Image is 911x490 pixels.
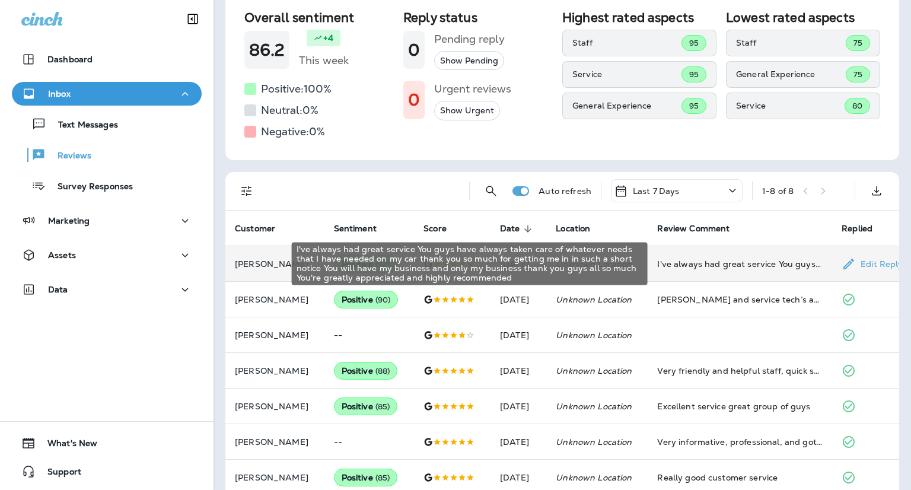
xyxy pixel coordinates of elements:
p: +4 [323,32,333,44]
div: Positive [334,291,399,308]
div: Robert and service tech’s are fantastic! They all will go beyond expectations! Fantastic service ... [657,294,823,306]
button: Assets [12,243,202,267]
h5: This week [299,51,349,70]
p: Staff [572,38,681,47]
span: 75 [853,38,862,48]
button: Export as CSV [865,179,888,203]
p: Service [736,101,845,110]
span: Location [556,224,606,234]
div: Positive [334,362,398,380]
p: [PERSON_NAME] [235,295,315,304]
p: [PERSON_NAME] [235,366,315,376]
p: Auto refresh [539,186,591,196]
p: [PERSON_NAME] [235,437,315,447]
em: Unknown Location [556,437,632,447]
h5: Negative: 0 % [261,122,325,141]
span: 95 [689,69,699,79]
h1: 0 [408,40,420,60]
span: Review Comment [657,224,745,234]
p: Marketing [48,216,90,225]
button: Text Messages [12,112,202,136]
button: Filters [235,179,259,203]
h5: Positive: 100 % [261,79,332,98]
button: Show Pending [434,51,504,71]
em: Unknown Location [556,294,632,305]
span: ( 88 ) [375,366,390,376]
p: Assets [48,250,76,260]
p: Text Messages [46,120,118,131]
span: ( 85 ) [375,473,390,483]
h5: Urgent reviews [434,79,511,98]
span: Date [500,224,536,234]
span: Score [423,224,447,234]
td: [DATE] [490,424,546,460]
span: What's New [36,438,97,453]
em: Unknown Location [556,330,632,341]
span: 95 [689,101,699,111]
button: Reviews [12,142,202,167]
div: Very informative, professional, and got the job done. [657,436,823,448]
button: Marketing [12,209,202,233]
h1: 86.2 [249,40,285,60]
td: -- [324,317,415,353]
p: Staff [736,38,846,47]
td: [DATE] [490,353,546,389]
div: Positive [334,397,398,415]
span: ( 90 ) [375,295,391,305]
span: Replied [842,224,888,234]
p: Inbox [48,89,71,98]
td: [DATE] [490,389,546,424]
span: ( 85 ) [375,402,390,412]
span: Date [500,224,520,234]
div: 1 - 8 of 8 [762,186,794,196]
span: Customer [235,224,275,234]
h2: Lowest rated aspects [726,10,880,25]
button: Inbox [12,82,202,106]
button: What's New [12,431,202,455]
p: General Experience [572,101,681,110]
span: 75 [853,69,862,79]
button: Data [12,278,202,301]
span: Review Comment [657,224,730,234]
td: -- [324,424,415,460]
em: Unknown Location [556,365,632,376]
button: Show Urgent [434,101,500,120]
p: [PERSON_NAME] [235,330,315,340]
div: I've always had great service You guys have always taken care of whatever needs that I have neede... [292,242,648,285]
em: Unknown Location [556,401,632,412]
button: Support [12,460,202,483]
button: Dashboard [12,47,202,71]
span: Score [423,224,462,234]
p: [PERSON_NAME] [235,259,315,269]
span: 95 [689,38,699,48]
div: Positive [334,469,398,486]
p: Reviews [46,151,91,162]
p: [PERSON_NAME] [235,402,315,411]
em: Unknown Location [556,472,632,483]
p: [PERSON_NAME] [235,473,315,482]
button: Search Reviews [479,179,503,203]
p: Edit Reply [856,259,903,269]
p: Last 7 Days [633,186,680,196]
div: Very friendly and helpful staff, quick service. Definitely will go back when needed. [657,365,823,377]
span: Location [556,224,590,234]
h2: Reply status [403,10,553,25]
span: Replied [842,224,872,234]
h5: Neutral: 0 % [261,101,318,120]
p: Data [48,285,68,294]
div: I've always had great service You guys have always taken care of whatever needs that I have neede... [657,258,823,270]
span: Customer [235,224,291,234]
span: 80 [852,101,862,111]
td: [DATE] [490,317,546,353]
h2: Overall sentiment [244,10,394,25]
h5: Pending reply [434,30,505,49]
div: Really good customer service [657,472,823,483]
p: General Experience [736,69,846,79]
td: [DATE] [490,282,546,317]
button: Collapse Sidebar [176,7,209,31]
div: Excellent service great group of guys [657,400,823,412]
h2: Highest rated aspects [562,10,716,25]
p: Dashboard [47,55,93,64]
span: Sentiment [334,224,392,234]
span: Support [36,467,81,481]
